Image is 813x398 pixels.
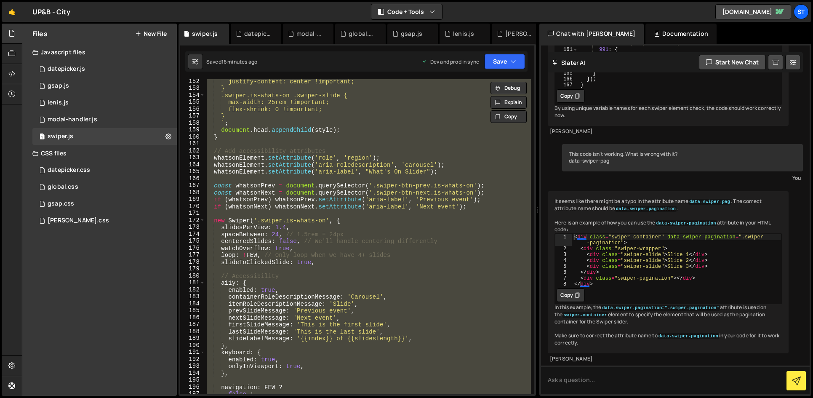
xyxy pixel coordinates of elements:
[180,140,205,147] div: 161
[180,92,205,99] div: 154
[180,384,205,391] div: 196
[32,7,70,17] div: UP&B - City
[490,82,527,94] button: Debug
[180,314,205,321] div: 186
[562,144,803,172] div: This code isn't working. What is wrong with it? data-swiper-pag
[555,76,578,82] div: 166
[180,217,205,224] div: 172
[688,199,731,205] code: data-swiper-pag
[180,342,205,349] div: 190
[484,54,525,69] button: Save
[221,58,257,65] div: 16 minutes ago
[40,134,45,141] span: 1
[32,94,177,111] div: 17139/48191.js
[180,328,205,335] div: 188
[180,182,205,189] div: 167
[2,2,22,22] a: 🤙
[180,238,205,245] div: 175
[490,96,527,109] button: Explain
[48,82,69,90] div: gsap.js
[180,112,205,120] div: 157
[180,168,205,175] div: 165
[180,196,205,203] div: 169
[180,370,205,377] div: 194
[557,89,585,103] button: Copy
[180,251,205,259] div: 177
[180,231,205,238] div: 174
[180,161,205,168] div: 164
[453,29,474,38] div: lenis.js
[555,82,578,88] div: 167
[564,174,801,182] div: You
[180,147,205,155] div: 162
[180,106,205,113] div: 156
[32,195,177,212] div: 17139/47302.css
[555,264,572,270] div: 5
[645,24,717,44] div: Documentation
[505,29,532,38] div: [PERSON_NAME].css
[22,44,177,61] div: Javascript files
[32,29,48,38] h2: Files
[658,333,719,339] code: data-swiper-pagination
[180,126,205,134] div: 159
[699,55,766,70] button: Start new chat
[32,162,177,179] div: 17139/47300.css
[48,217,109,224] div: [PERSON_NAME].css
[180,363,205,370] div: 193
[401,29,422,38] div: gsap.js
[180,203,205,210] div: 170
[555,252,572,258] div: 3
[22,145,177,162] div: CSS files
[180,120,205,127] div: 158
[555,281,572,287] div: 8
[206,58,257,65] div: Saved
[555,275,572,281] div: 7
[180,210,205,217] div: 171
[48,200,74,208] div: gsap.css
[548,191,789,353] div: It seems like there might be a typo in the attribute name . The correct attribute name should be ...
[562,312,608,318] code: swiper-container
[32,212,177,229] div: 17139/47303.css
[555,47,578,53] div: 161
[32,179,177,195] div: 17139/47301.css
[180,293,205,300] div: 183
[48,183,78,191] div: global.css
[490,110,527,123] button: Copy
[371,4,442,19] button: Code + Tools
[180,154,205,161] div: 163
[180,224,205,231] div: 173
[180,245,205,252] div: 176
[794,4,809,19] a: st
[555,270,572,275] div: 6
[422,58,479,65] div: Dev and prod in sync
[180,307,205,314] div: 185
[180,349,205,356] div: 191
[180,134,205,141] div: 160
[615,206,677,212] code: data-swiper-pagination
[601,305,720,311] code: data-swiper-pagination=".swiper-pagination"
[555,258,572,264] div: 4
[715,4,791,19] a: [DOMAIN_NAME]
[32,111,177,128] div: 17139/47298.js
[180,259,205,266] div: 178
[48,99,69,107] div: lenis.js
[244,29,271,38] div: datepicker.js
[180,272,205,280] div: 180
[539,24,644,44] div: Chat with [PERSON_NAME]
[135,30,167,37] button: New File
[48,116,97,123] div: modal-handler.js
[349,29,376,38] div: global.css
[32,77,177,94] div: 17139/47297.js
[555,246,572,252] div: 2
[48,133,73,140] div: swiper.js
[180,300,205,307] div: 184
[552,59,586,67] h2: Slater AI
[557,288,585,302] button: Copy
[48,166,90,174] div: datepicker.css
[32,61,177,77] div: 17139/47296.js
[180,390,205,398] div: 197
[550,355,786,363] div: [PERSON_NAME]
[180,78,205,85] div: 152
[192,29,218,38] div: swiper.js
